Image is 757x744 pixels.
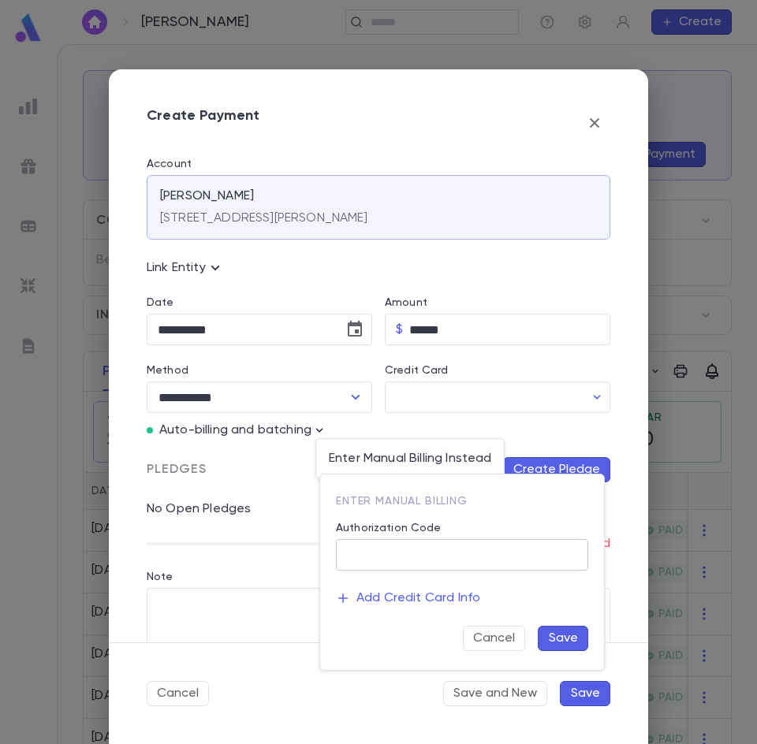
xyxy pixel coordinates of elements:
span: Enter Manual Billing [336,496,468,507]
button: Save [538,626,588,651]
button: Add Credit Card Info [336,583,480,613]
button: Cancel [463,626,525,651]
label: Authorization Code [336,522,442,534]
p: Add Credit Card Info [356,590,480,606]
